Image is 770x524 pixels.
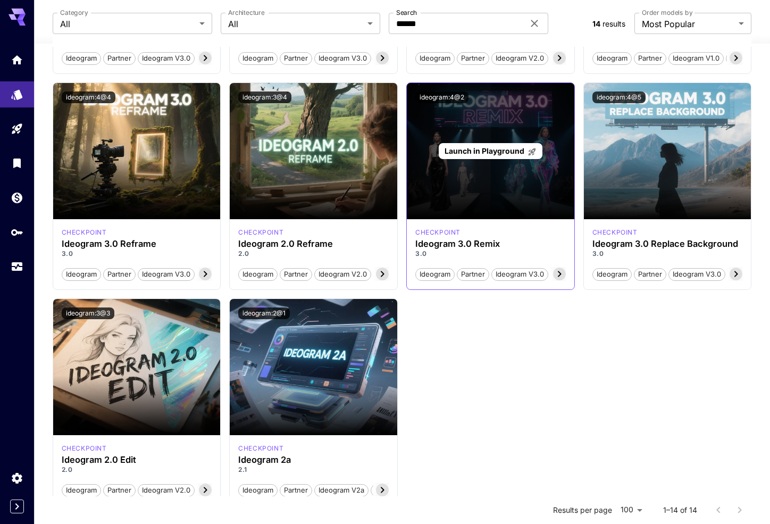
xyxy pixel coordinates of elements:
span: Ideogram [416,269,454,280]
span: Ideogram v1.0 [669,53,723,64]
p: 2.0 [238,249,389,259]
h3: Ideogram 2.0 Reframe [238,239,389,249]
p: checkpoint [592,228,638,237]
h3: Ideogram 3.0 Reframe [62,239,212,249]
div: Home [11,53,23,66]
button: ideogram:4@4 [62,92,115,103]
div: Ideogram 3.0 Remix [415,239,566,249]
p: Results per page [553,505,612,515]
span: Ideogram [62,269,101,280]
label: Search [396,8,417,17]
button: Ideogram v3.0 [668,267,725,281]
button: Ideogram [592,267,632,281]
div: ideogram3 [592,228,638,237]
span: Partner [457,269,489,280]
p: checkpoint [415,228,461,237]
span: Ideogram v3.0 [492,269,548,280]
p: 2.0 [62,465,212,475]
span: Ideogram v3.0 [138,53,194,64]
div: ideogram2 [238,228,283,237]
span: Ideogram v2.0 [315,269,371,280]
div: ideogram2 [62,444,107,453]
button: Ideogram [238,51,278,65]
span: Partner [634,53,666,64]
button: Ideogram v2.0 [491,51,548,65]
button: Ideogram v3.0 [138,51,195,65]
button: Ideogram v3.0 [138,267,195,281]
p: 3.0 [592,249,743,259]
span: All [228,18,363,30]
button: Ideogram v3.0 [491,267,548,281]
span: Ideogram v3.0 [138,269,194,280]
div: Playground [11,122,23,136]
span: Ideogram [239,269,277,280]
span: results [602,19,625,28]
p: checkpoint [62,444,107,453]
span: Partner [457,53,489,64]
span: Ideogram [593,53,631,64]
span: Ideogram v3.0 [669,269,725,280]
label: Category [60,8,88,17]
button: Ideogram v2.0 [314,267,371,281]
span: Launch in Playground [445,146,524,155]
div: Library [11,156,23,170]
span: Ideogram [593,269,631,280]
span: 14 [592,19,600,28]
div: ideogram2a [238,444,283,453]
div: Usage [11,260,23,273]
a: Launch in Playground [439,143,542,160]
button: Ideogram v1.0 [668,51,724,65]
button: Ideogram [62,267,101,281]
button: Partner [280,51,312,65]
button: Ideogram v2a [314,483,369,497]
span: Ideogram [62,53,101,64]
span: Partner [280,269,312,280]
div: Expand sidebar [10,500,24,513]
span: Partner [104,485,135,496]
button: ideogram:2@1 [238,307,290,319]
button: Ideogram [238,267,278,281]
button: Partner [280,483,312,497]
button: Partner [457,267,489,281]
span: Ideogram [62,485,101,496]
span: Partner [104,269,135,280]
span: Ideogram v2.0 [492,53,548,64]
button: Ideogram [62,483,101,497]
button: Ideogram [238,483,278,497]
span: Ideogram [239,53,277,64]
button: Ideogram v3.0 [314,51,371,65]
button: Partner [103,51,136,65]
button: Partner [634,267,666,281]
button: Partner [457,51,489,65]
h3: Ideogram 3.0 Replace Background [592,239,743,249]
button: Partner [103,483,136,497]
p: 3.0 [415,249,566,259]
span: Partner [280,485,312,496]
span: Ideogram [239,485,277,496]
label: Architecture [228,8,264,17]
p: checkpoint [238,444,283,453]
button: ideogram:4@2 [415,92,468,103]
button: Ideogram v2.0 [138,483,195,497]
span: Ideogram v2.0 [138,485,194,496]
span: All [60,18,195,30]
div: ideogram3 [415,228,461,237]
button: Partner [634,51,666,65]
button: ideogram:3@4 [238,92,291,103]
button: ideogram:3@3 [62,307,114,319]
p: 1–14 of 14 [663,505,697,515]
p: checkpoint [238,228,283,237]
span: Generate [371,485,409,496]
h3: Ideogram 2a [238,455,389,465]
span: Partner [634,269,666,280]
p: 3.0 [62,249,212,259]
label: Order models by [642,8,692,17]
button: Partner [280,267,312,281]
div: Settings [11,471,23,485]
h3: Ideogram 2.0 Edit [62,455,212,465]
